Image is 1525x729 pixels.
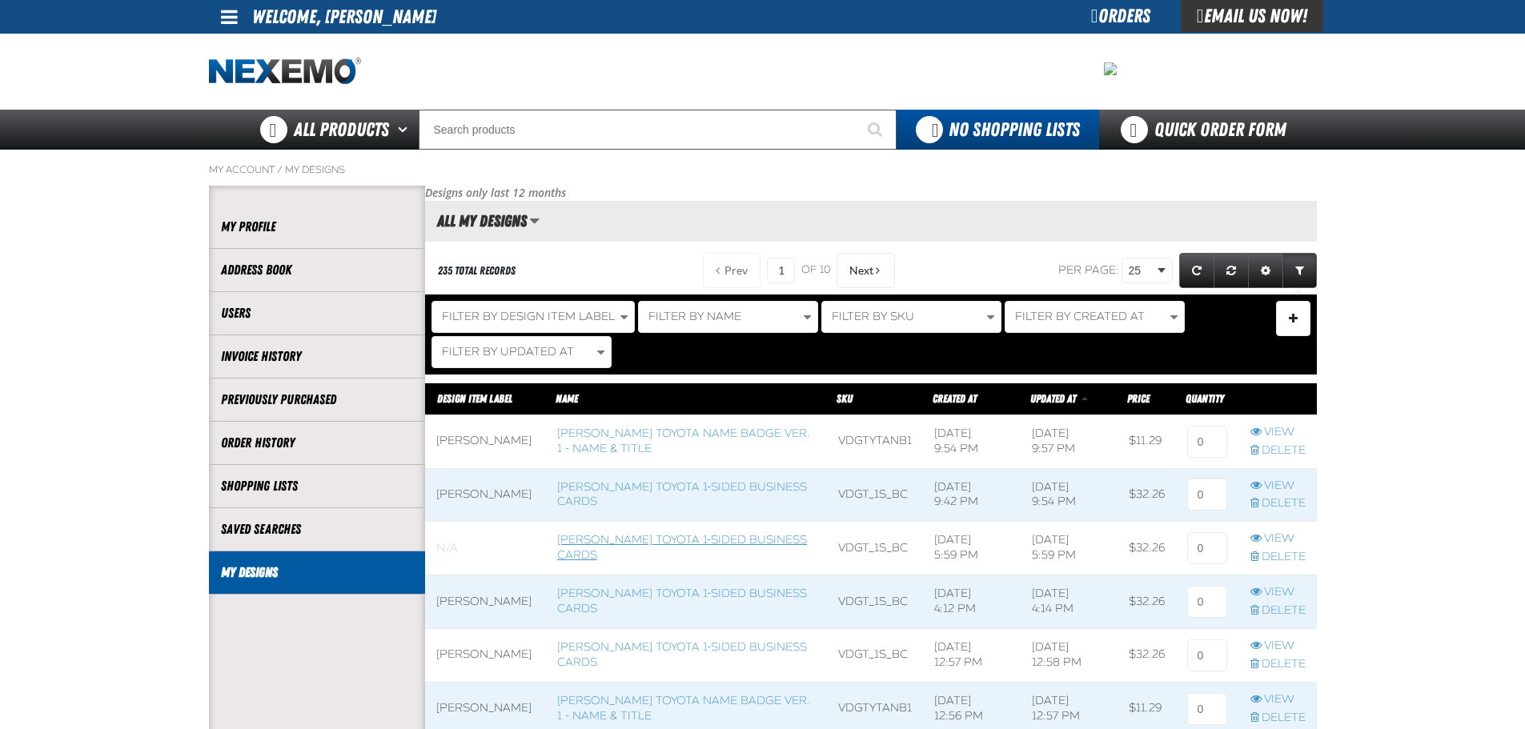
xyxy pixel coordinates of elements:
[1276,301,1310,336] button: Expand or Collapse Filter Management drop-down
[425,628,546,682] td: [PERSON_NAME]
[827,468,923,522] td: VDGT_1S_BC
[1250,692,1306,707] a: View row action
[1248,253,1283,288] a: Expand or Collapse Grid Settings
[1187,586,1227,618] input: 0
[425,468,546,522] td: [PERSON_NAME]
[209,58,361,86] a: Home
[1099,110,1316,150] a: Quick Order Form
[285,163,345,176] a: My Designs
[1118,522,1176,575] td: $32.26
[1104,62,1117,75] img: 2478c7e4e0811ca5ea97a8c95d68d55a.jpeg
[827,628,923,682] td: VDGT_1S_BC
[221,261,413,279] a: Address Book
[923,415,1021,468] td: [DATE] 9:54 PM
[209,163,275,176] a: My Account
[1118,628,1176,682] td: $32.26
[221,347,413,366] a: Invoice History
[438,263,516,278] div: 235 total records
[221,218,413,236] a: My Profile
[1030,392,1078,405] a: Updated At
[221,434,413,452] a: Order History
[1118,468,1176,522] td: $32.26
[1250,603,1306,619] a: Delete row action
[556,392,578,405] a: Name
[897,110,1099,150] button: You do not have available Shopping Lists. Open to Create a New List
[1127,392,1150,405] span: Price
[923,468,1021,522] td: [DATE] 9:42 PM
[221,477,413,495] a: Shopping Lists
[392,110,419,150] button: Open All Products pages
[1058,263,1119,277] span: Per page:
[933,392,977,405] a: Created At
[1030,392,1076,405] span: Updated At
[425,522,546,575] td: Blank
[221,304,413,322] a: Users
[431,301,635,333] button: Filter By Design Item Label
[1214,253,1249,288] a: Reset grid action
[557,587,807,615] a: [PERSON_NAME] Toyota 1-sided Business Cards
[557,640,807,669] a: [PERSON_NAME] Toyota 1-sided Business Cards
[277,163,283,176] span: /
[425,212,527,230] h2: All My Designs
[1250,585,1306,600] a: View row action
[1187,479,1227,511] input: 0
[1021,522,1118,575] td: [DATE] 5:59 PM
[837,392,853,405] span: SKU
[648,310,741,323] span: Filter By Name
[294,115,389,144] span: All Products
[821,301,1001,333] button: Filter By SKU
[209,163,1317,176] nav: Breadcrumbs
[419,110,897,150] input: Search
[1250,496,1306,511] a: Delete row action
[1250,425,1306,440] a: View row action
[1187,639,1227,671] input: 0
[1179,253,1214,288] a: Refresh grid action
[442,345,574,358] span: Filter By Updated At
[557,480,807,509] a: [PERSON_NAME] Toyota 1-sided Business Cards
[1129,262,1154,279] span: 25
[1015,310,1145,323] span: Filter By Created At
[221,563,413,582] a: My Designs
[1289,318,1298,322] span: Manage Filters
[1021,415,1118,468] td: [DATE] 9:57 PM
[431,336,612,368] button: Filter By Updated At
[1239,383,1317,415] th: Row actions
[857,110,897,150] button: Start Searching
[1282,253,1317,288] a: Expand or Collapse Grid Filters
[1250,479,1306,494] a: View row action
[425,575,546,629] td: [PERSON_NAME]
[1250,639,1306,654] a: View row action
[1250,550,1306,565] a: Delete row action
[1118,415,1176,468] td: $11.29
[557,694,810,723] a: [PERSON_NAME] Toyota Name Badge Ver. 1 - Name & Title
[832,310,914,323] span: Filter By SKU
[425,415,546,468] td: [PERSON_NAME]
[1250,711,1306,726] a: Delete row action
[923,575,1021,629] td: [DATE] 4:12 PM
[1250,443,1306,459] a: Delete row action
[209,58,361,86] img: Nexemo logo
[923,628,1021,682] td: [DATE] 12:57 PM
[1118,575,1176,629] td: $32.26
[827,415,923,468] td: VDGTYTANB1
[949,118,1080,141] span: No Shopping Lists
[801,263,830,278] span: of 10
[1021,468,1118,522] td: [DATE] 9:54 PM
[827,522,923,575] td: VDGT_1S_BC
[557,427,810,455] a: [PERSON_NAME] Toyota Name Badge Ver. 1 - Name & Title
[442,310,615,323] span: Filter By Design Item Label
[767,258,795,283] input: Current page number
[1250,531,1306,547] a: View row action
[529,207,540,234] button: Manage grid views. Current view is All My Designs
[557,533,807,562] a: [PERSON_NAME] Toyota 1-sided Business Cards
[827,575,923,629] td: VDGT_1S_BC
[425,186,1317,201] p: Designs only last 12 months
[437,392,512,405] span: Design Item Label
[1187,532,1227,564] input: 0
[1021,575,1118,629] td: [DATE] 4:14 PM
[221,391,413,409] a: Previously Purchased
[1250,657,1306,672] a: Delete row action
[1187,426,1227,458] input: 0
[923,522,1021,575] td: [DATE] 5:59 PM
